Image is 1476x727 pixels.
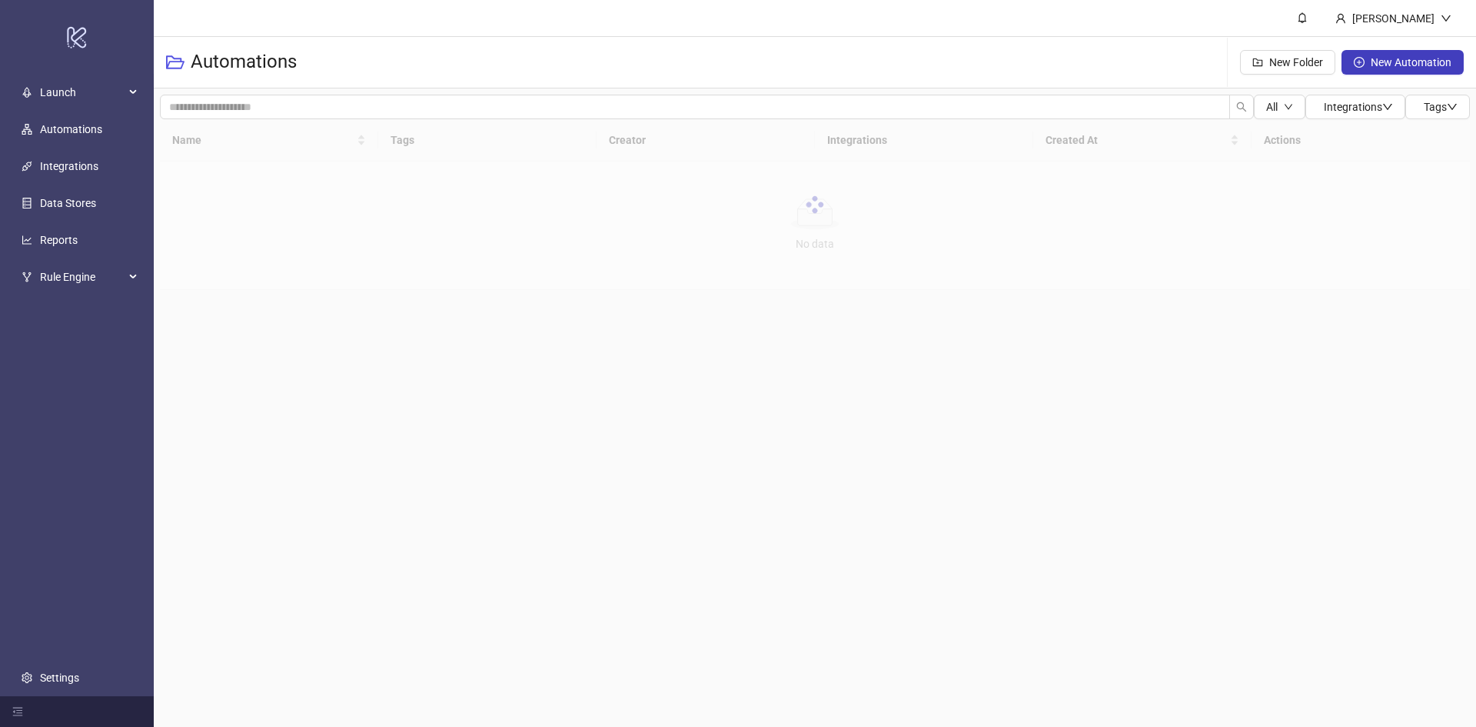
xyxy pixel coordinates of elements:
a: Reports [40,234,78,246]
button: Tagsdown [1405,95,1470,119]
h3: Automations [191,50,297,75]
span: plus-circle [1354,57,1365,68]
span: user [1335,13,1346,24]
span: folder-add [1252,57,1263,68]
span: bell [1297,12,1308,23]
span: Integrations [1324,101,1393,113]
a: Data Stores [40,197,96,209]
span: folder-open [166,53,184,72]
button: Alldown [1254,95,1305,119]
span: search [1236,102,1247,112]
span: All [1266,101,1278,113]
span: down [1447,102,1458,112]
span: New Automation [1371,56,1451,68]
span: Launch [40,77,125,108]
span: fork [22,272,32,282]
a: Integrations [40,160,98,172]
span: down [1382,102,1393,112]
span: down [1284,102,1293,112]
button: Integrationsdown [1305,95,1405,119]
span: down [1441,13,1451,24]
a: Settings [40,672,79,684]
div: [PERSON_NAME] [1346,10,1441,27]
span: Rule Engine [40,262,125,292]
button: New Automation [1341,50,1464,75]
button: New Folder [1240,50,1335,75]
span: rocket [22,87,32,98]
a: Automations [40,123,102,135]
span: Tags [1424,101,1458,113]
span: New Folder [1269,56,1323,68]
span: menu-fold [12,706,23,717]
